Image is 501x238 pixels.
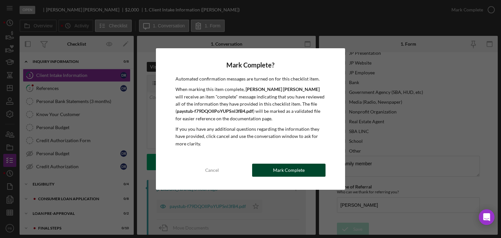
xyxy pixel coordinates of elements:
p: If you you have any additional questions regarding the information they have provided, click canc... [175,126,326,147]
div: Cancel [205,164,219,177]
p: Automated confirmation messages are turned on for this checklist item. [175,75,326,82]
b: paystub-f79DQOlIPoYUPSnl3fB4.pdf [177,108,253,114]
button: Mark Complete [252,164,326,177]
b: [PERSON_NAME] [PERSON_NAME] [246,86,320,92]
div: Mark Complete [273,164,305,177]
div: Open Intercom Messenger [479,209,494,225]
button: Cancel [175,164,249,177]
p: When marking this item complete, will receive an item "complete" message indicating that you have... [175,86,326,122]
h4: Mark Complete? [175,61,326,69]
